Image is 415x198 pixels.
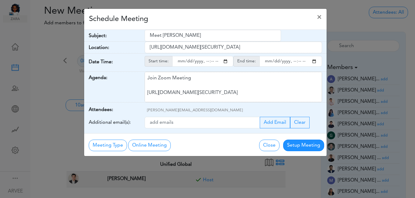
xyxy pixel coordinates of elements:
strong: Subject: [89,33,107,38]
label: Additional email(s): [89,117,131,128]
button: Clear [290,117,310,128]
button: Add Email [260,117,290,128]
span: × [317,14,322,21]
strong: Location: [89,45,109,50]
input: Recipient's email [145,117,260,128]
input: starttime [172,56,233,67]
button: Setup Meeting [283,140,324,151]
button: Close [312,9,327,26]
span: End time: [233,56,260,67]
h4: Schedule Meeting [89,14,148,25]
button: Close [259,140,280,151]
button: Online Meeting [128,140,171,151]
strong: Date Time: [89,60,113,64]
span: [PERSON_NAME][EMAIL_ADDRESS][DOMAIN_NAME] [147,108,243,112]
strong: Attendees: [89,107,113,112]
button: Meeting Type [89,140,127,151]
span: Start time: [145,56,173,67]
div: Join Zoom Meeting [URL][DOMAIN_NAME][SECURITY_DATA] Meeting ID: 9174257685 Passcode: 766314 [145,72,322,102]
strong: Agenda: [89,75,107,80]
input: endtime [259,56,322,67]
